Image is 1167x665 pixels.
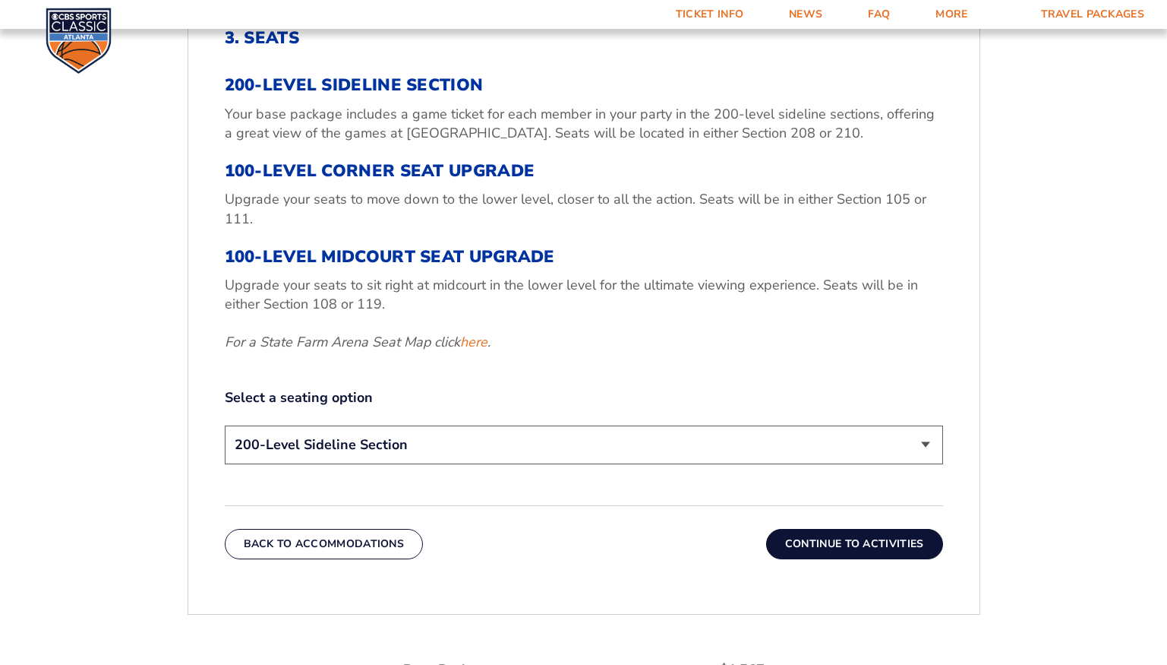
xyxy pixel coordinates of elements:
p: Upgrade your seats to sit right at midcourt in the lower level for the ultimate viewing experienc... [225,276,943,314]
label: Select a seating option [225,388,943,407]
h3: 100-Level Corner Seat Upgrade [225,161,943,181]
img: CBS Sports Classic [46,8,112,74]
p: Your base package includes a game ticket for each member in your party in the 200-level sideline ... [225,105,943,143]
h3: 200-Level Sideline Section [225,75,943,95]
button: Back To Accommodations [225,529,424,559]
h3: 100-Level Midcourt Seat Upgrade [225,247,943,267]
em: For a State Farm Arena Seat Map click . [225,333,490,351]
a: here [460,333,487,352]
h2: 3. Seats [225,28,943,48]
button: Continue To Activities [766,529,943,559]
p: Upgrade your seats to move down to the lower level, closer to all the action. Seats will be in ei... [225,190,943,228]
